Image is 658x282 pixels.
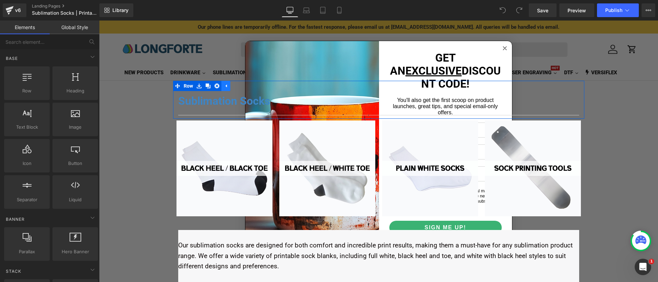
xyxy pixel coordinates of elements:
span: Liquid [54,196,96,203]
iframe: Intercom live chat [635,259,651,275]
a: Global Style [50,21,99,34]
span: GET AN DISCOUNT CODE! [291,31,402,70]
a: Landing Pages [32,3,111,9]
span: Button [54,160,96,167]
a: Laptop [298,3,315,17]
span: 1 [649,259,654,264]
span: Base [5,55,19,62]
a: Preview [559,3,594,17]
span: Banner [5,216,25,222]
button: More [642,3,655,17]
span: Hero Banner [54,248,96,255]
button: Close dialog [402,24,410,32]
div: v6 [14,6,22,15]
span: Publish [605,8,622,13]
button: Redo [512,3,526,17]
a: Mobile [331,3,348,17]
a: Tablet [315,3,331,17]
button: Publish [597,3,639,17]
img: cfa711e7-5eb0-4d8c-988b-b77e2f29245c.jpeg [146,21,280,241]
span: Separator [6,196,48,203]
span: Icon [6,160,48,167]
a: Save row [96,60,105,70]
span: Save [537,7,548,14]
a: Expand / Collapse [122,60,131,70]
span: EXCLUSIVE [306,44,363,57]
span: Heading [54,87,96,94]
span: Stack [5,268,22,274]
button: Undo [496,3,510,17]
span: Sublimation Socks | Printable Sock Blanks [32,10,98,16]
span: Text Block [6,124,48,131]
a: v6 [3,3,26,17]
span: Library [112,7,129,13]
span: Row [6,87,48,94]
strong: Sublimation Socks [79,74,171,87]
a: New Library [99,3,133,17]
span: Image [54,124,96,131]
a: Clone Row [105,60,113,70]
a: Remove Row [113,60,122,70]
a: Desktop [282,3,298,17]
span: Row [83,60,96,70]
span: Preview [568,7,586,14]
span: Parallax [6,248,48,255]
